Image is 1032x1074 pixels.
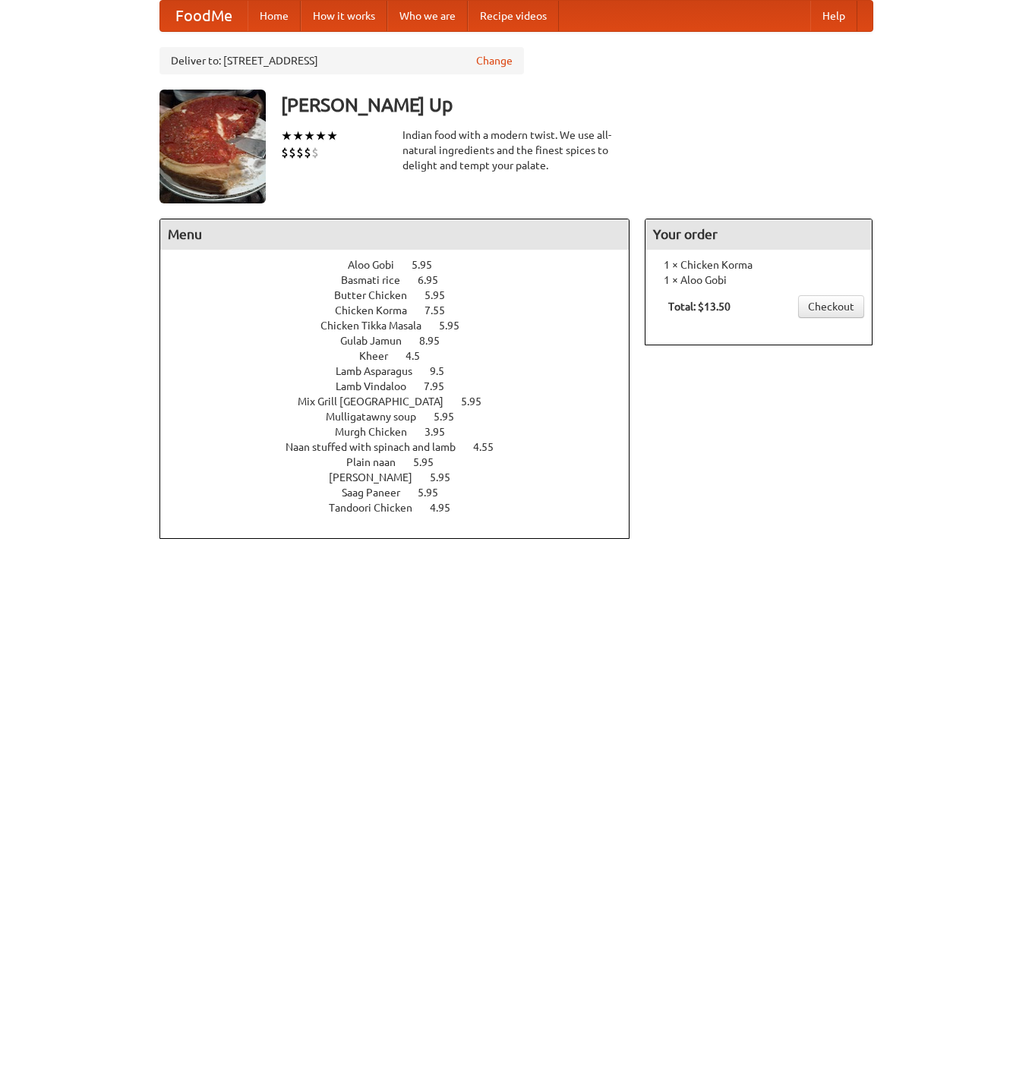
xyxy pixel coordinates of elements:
[336,380,472,392] a: Lamb Vindaloo 7.95
[336,365,472,377] a: Lamb Asparagus 9.5
[645,219,872,250] h4: Your order
[348,259,409,271] span: Aloo Gobi
[424,289,460,301] span: 5.95
[320,320,488,332] a: Chicken Tikka Masala 5.95
[424,380,459,392] span: 7.95
[430,365,459,377] span: 9.5
[292,128,304,144] li: ★
[340,335,468,347] a: Gulab Jamun 8.95
[335,304,473,317] a: Chicken Korma 7.55
[335,426,422,438] span: Murgh Chicken
[336,365,428,377] span: Lamb Asparagus
[653,257,864,272] li: 1 × Chicken Korma
[342,487,415,499] span: Saag Paneer
[348,259,460,271] a: Aloo Gobi 5.95
[402,128,630,173] div: Indian food with a modern twist. We use all-natural ingredients and the finest spices to delight ...
[248,1,301,31] a: Home
[473,441,509,453] span: 4.55
[298,395,459,408] span: Mix Grill [GEOGRAPHIC_DATA]
[320,320,437,332] span: Chicken Tikka Masala
[346,456,462,468] a: Plain naan 5.95
[327,128,338,144] li: ★
[334,289,422,301] span: Butter Chicken
[315,128,327,144] li: ★
[424,426,460,438] span: 3.95
[430,471,466,483] span: 5.95
[334,289,473,301] a: Butter Chicken 5.95
[311,144,319,161] li: $
[329,471,428,483] span: [PERSON_NAME]
[810,1,857,31] a: Help
[341,274,466,286] a: Basmati rice 6.95
[160,219,630,250] h4: Menu
[281,128,292,144] li: ★
[159,90,266,203] img: angular.jpg
[326,411,482,423] a: Mulligatawny soup 5.95
[329,471,478,483] a: [PERSON_NAME] 5.95
[159,47,524,74] div: Deliver to: [STREET_ADDRESS]
[296,144,304,161] li: $
[430,502,466,514] span: 4.95
[406,350,435,362] span: 4.5
[653,272,864,288] li: 1 × Aloo Gobi
[340,335,417,347] span: Gulab Jamun
[335,426,473,438] a: Murgh Chicken 3.95
[286,441,471,453] span: Naan stuffed with spinach and lamb
[412,259,447,271] span: 5.95
[286,441,522,453] a: Naan stuffed with spinach and lamb 4.55
[359,350,448,362] a: Kheer 4.5
[298,395,510,408] a: Mix Grill [GEOGRAPHIC_DATA] 5.95
[336,380,421,392] span: Lamb Vindaloo
[346,456,411,468] span: Plain naan
[798,295,864,318] a: Checkout
[476,53,513,68] a: Change
[413,456,449,468] span: 5.95
[281,90,873,120] h3: [PERSON_NAME] Up
[418,487,453,499] span: 5.95
[335,304,422,317] span: Chicken Korma
[668,301,731,313] b: Total: $13.50
[439,320,475,332] span: 5.95
[289,144,296,161] li: $
[326,411,431,423] span: Mulligatawny soup
[329,502,478,514] a: Tandoori Chicken 4.95
[418,274,453,286] span: 6.95
[160,1,248,31] a: FoodMe
[304,144,311,161] li: $
[434,411,469,423] span: 5.95
[281,144,289,161] li: $
[301,1,387,31] a: How it works
[468,1,559,31] a: Recipe videos
[304,128,315,144] li: ★
[341,274,415,286] span: Basmati rice
[419,335,455,347] span: 8.95
[359,350,403,362] span: Kheer
[461,395,497,408] span: 5.95
[424,304,460,317] span: 7.55
[329,502,428,514] span: Tandoori Chicken
[342,487,466,499] a: Saag Paneer 5.95
[387,1,468,31] a: Who we are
